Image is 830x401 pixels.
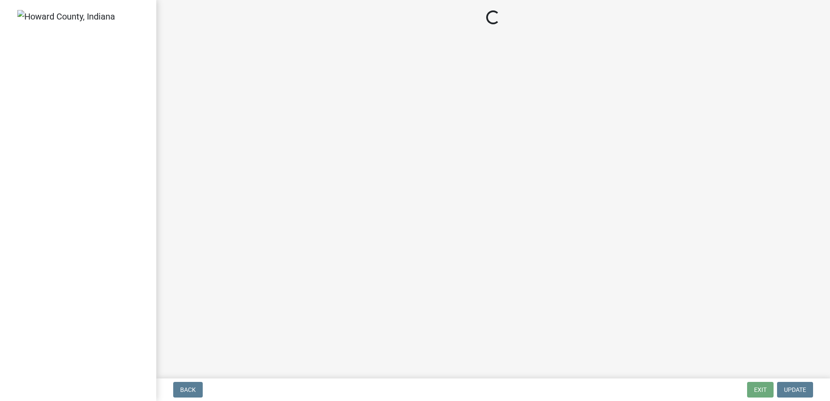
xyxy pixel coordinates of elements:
[784,386,806,393] span: Update
[17,10,115,23] img: Howard County, Indiana
[777,382,813,398] button: Update
[173,382,203,398] button: Back
[180,386,196,393] span: Back
[747,382,774,398] button: Exit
